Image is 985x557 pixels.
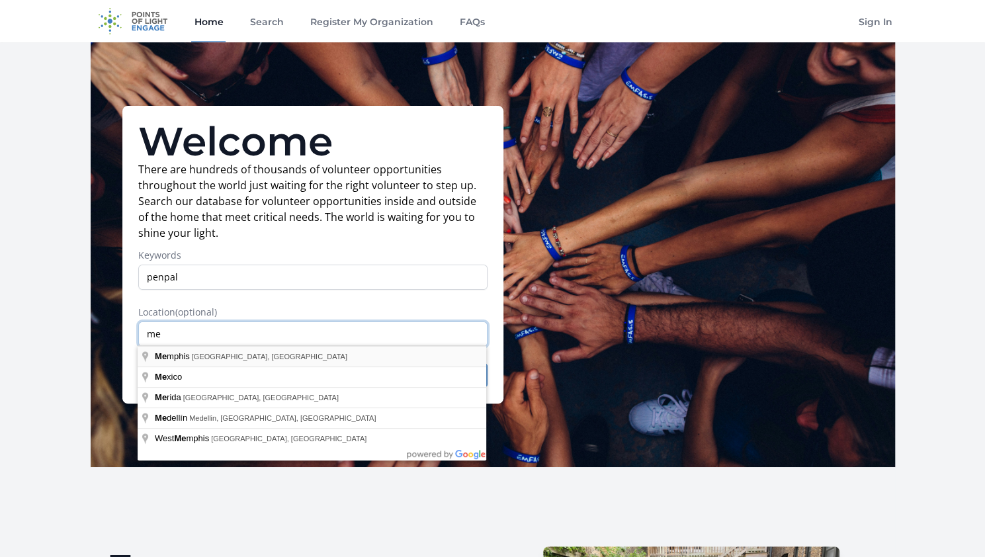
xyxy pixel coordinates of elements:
span: rida [155,392,183,402]
p: There are hundreds of thousands of volunteer opportunities throughout the world just waiting for ... [138,161,488,241]
span: [GEOGRAPHIC_DATA], [GEOGRAPHIC_DATA] [192,353,347,361]
span: Me [155,372,167,382]
span: xico [155,372,184,382]
label: Keywords [138,249,488,262]
span: mphis [155,351,192,361]
span: Me [174,433,186,443]
span: West mphis [155,433,211,443]
span: Medellin, [GEOGRAPHIC_DATA], [GEOGRAPHIC_DATA] [189,414,376,422]
label: Location [138,306,488,319]
span: Me [155,392,167,402]
input: Enter a location [138,321,488,347]
span: Me [155,413,167,423]
span: [GEOGRAPHIC_DATA], [GEOGRAPHIC_DATA] [211,435,366,443]
span: [GEOGRAPHIC_DATA], [GEOGRAPHIC_DATA] [183,394,339,402]
span: Me [155,351,167,361]
span: dellín [155,413,189,423]
h1: Welcome [138,122,488,161]
span: (optional) [175,306,217,318]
